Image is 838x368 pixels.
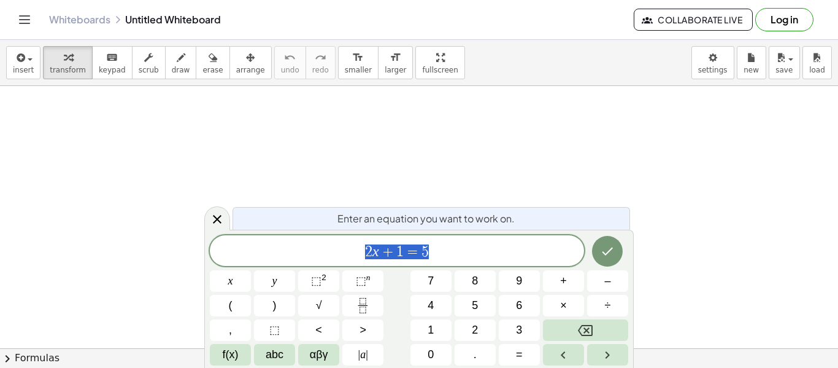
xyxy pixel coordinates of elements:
button: Minus [587,270,628,292]
span: load [809,66,825,74]
button: Less than [298,319,339,341]
button: x [210,270,251,292]
span: 1 [396,245,404,259]
span: transform [50,66,86,74]
button: scrub [132,46,166,79]
button: y [254,270,295,292]
span: ⬚ [269,322,280,339]
sup: n [366,273,371,282]
button: Backspace [543,319,628,341]
span: new [744,66,759,74]
button: Log in [755,8,813,31]
span: y [272,273,277,289]
span: ⬚ [311,275,321,287]
button: load [802,46,832,79]
button: Absolute value [342,344,383,366]
button: Alphabet [254,344,295,366]
span: 6 [516,297,522,314]
button: save [769,46,800,79]
span: abc [266,346,283,363]
span: 3 [516,322,522,339]
a: Whiteboards [49,14,110,26]
span: = [516,346,523,363]
button: Fraction [342,295,383,316]
span: – [604,273,610,289]
span: 4 [428,297,434,314]
span: ) [273,297,277,314]
button: Plus [543,270,584,292]
button: format_sizesmaller [338,46,379,79]
span: arrange [236,66,265,74]
span: redo [312,66,329,74]
span: | [358,348,361,361]
span: insert [13,66,34,74]
button: erase [196,46,229,79]
button: 8 [455,270,496,292]
span: 8 [472,273,478,289]
button: 1 [410,319,452,341]
button: Superscript [342,270,383,292]
i: format_size [352,50,364,65]
button: fullscreen [415,46,464,79]
button: draw [165,46,197,79]
button: insert [6,46,40,79]
button: Collaborate Live [634,9,753,31]
span: 7 [428,273,434,289]
button: Squared [298,270,339,292]
span: 5 [472,297,478,314]
span: 0 [428,346,434,363]
button: 0 [410,344,452,366]
span: Enter an equation you want to work on. [337,211,515,226]
span: keypad [99,66,126,74]
span: 2 [365,245,372,259]
var: x [372,243,379,259]
button: redoredo [306,46,336,79]
span: scrub [139,66,159,74]
i: redo [315,50,326,65]
span: a [358,346,368,363]
span: smaller [345,66,372,74]
span: draw [172,66,190,74]
span: 2 [472,322,478,339]
span: settings [698,66,728,74]
button: Divide [587,295,628,316]
button: ) [254,295,295,316]
button: arrange [229,46,272,79]
button: . [455,344,496,366]
span: Collaborate Live [644,14,742,25]
button: ( [210,295,251,316]
span: save [775,66,793,74]
span: fullscreen [422,66,458,74]
span: undo [281,66,299,74]
span: + [379,245,397,259]
button: Greater than [342,319,383,341]
button: Equals [499,344,540,366]
button: Placeholder [254,319,295,341]
span: erase [202,66,223,74]
button: transform [43,46,93,79]
span: larger [385,66,406,74]
span: 5 [421,245,429,259]
span: × [560,297,567,314]
button: 2 [455,319,496,341]
span: f(x) [223,346,239,363]
span: = [404,245,421,259]
button: Greek alphabet [298,344,339,366]
button: Left arrow [543,344,584,366]
span: < [315,322,322,339]
button: Square root [298,295,339,316]
button: 5 [455,295,496,316]
button: format_sizelarger [378,46,413,79]
button: undoundo [274,46,306,79]
button: , [210,319,251,341]
button: 9 [499,270,540,292]
i: keyboard [106,50,118,65]
span: αβγ [310,346,328,363]
span: x [228,273,233,289]
button: 6 [499,295,540,316]
span: > [359,322,366,339]
span: 9 [516,273,522,289]
span: ⬚ [356,275,366,287]
span: √ [316,297,322,314]
button: 4 [410,295,452,316]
